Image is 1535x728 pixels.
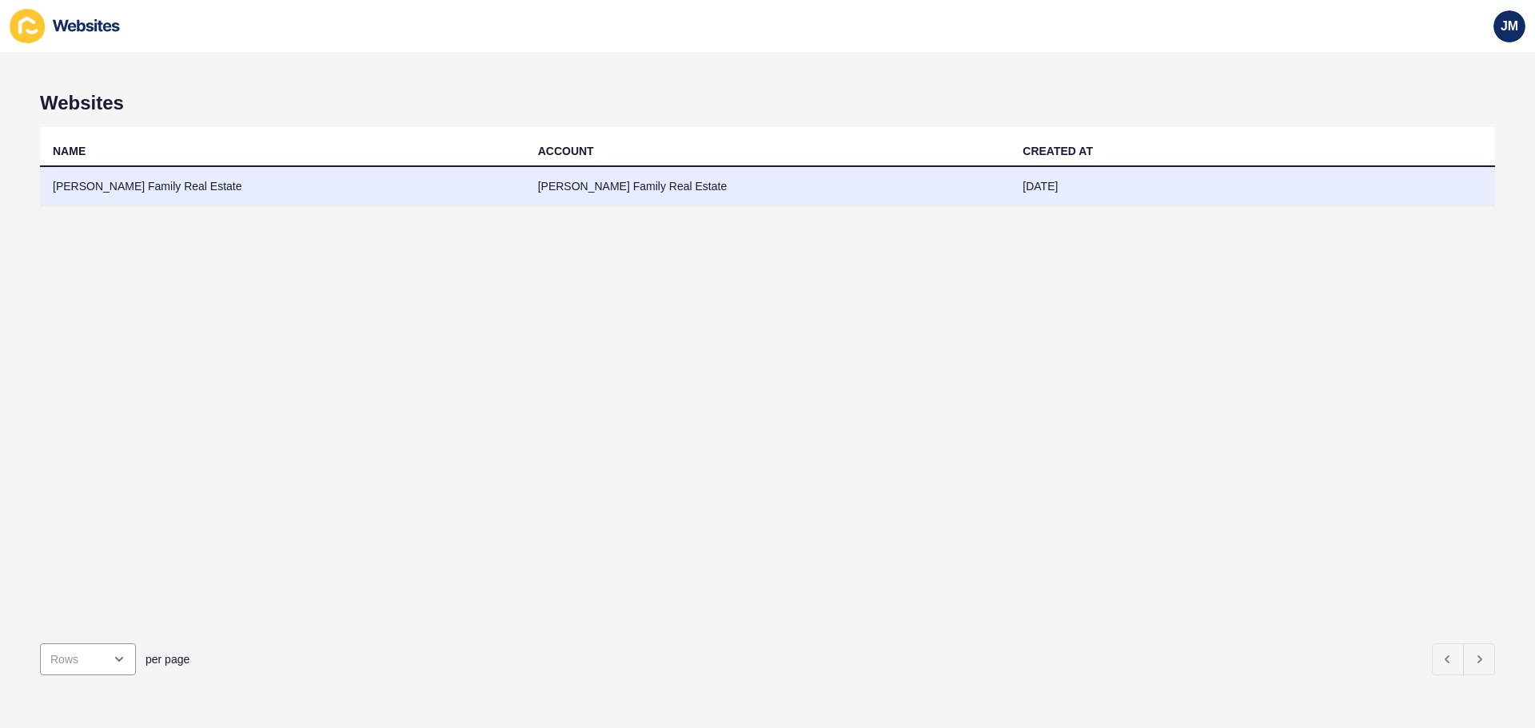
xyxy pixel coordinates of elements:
[53,143,86,159] div: NAME
[40,92,1495,114] h1: Websites
[146,651,189,667] span: per page
[1023,143,1093,159] div: CREATED AT
[40,643,136,675] div: open menu
[1010,167,1495,206] td: [DATE]
[40,167,525,206] td: [PERSON_NAME] Family Real Estate
[525,167,1011,206] td: [PERSON_NAME] Family Real Estate
[538,143,594,159] div: ACCOUNT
